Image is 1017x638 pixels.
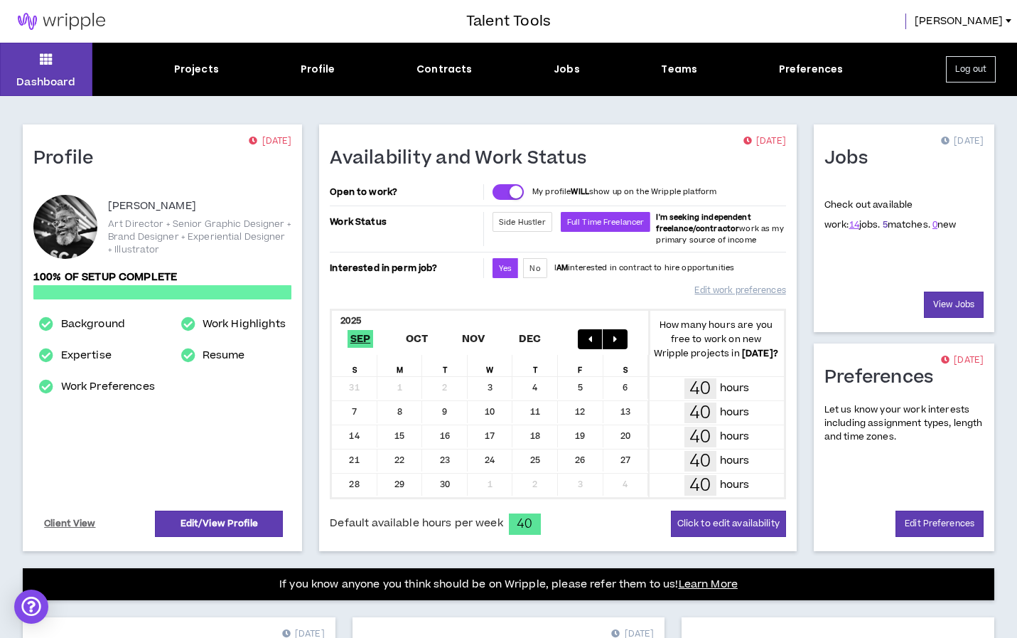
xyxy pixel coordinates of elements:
[459,330,488,348] span: Nov
[108,198,196,215] p: [PERSON_NAME]
[330,516,502,531] span: Default available hours per week
[108,218,291,256] p: Art Director + Senior Graphic Designer + Brand Designer + Experiential Designer + Illustrator
[516,330,544,348] span: Dec
[656,212,783,245] span: work as my primary source of income
[61,347,112,364] a: Expertise
[416,62,472,77] div: Contracts
[174,62,219,77] div: Projects
[512,355,558,376] div: T
[14,590,48,624] div: Open Intercom Messenger
[422,355,468,376] div: T
[330,186,480,198] p: Open to work?
[330,147,597,170] h1: Availability and Work Status
[743,134,786,149] p: [DATE]
[941,134,984,149] p: [DATE]
[603,355,649,376] div: S
[249,134,291,149] p: [DATE]
[61,316,125,333] a: Background
[348,330,374,348] span: Sep
[824,403,984,445] p: Let us know your work interests including assignment types, length and time zones.
[42,511,98,536] a: Client View
[720,405,750,420] p: hours
[499,217,546,228] span: Side Hustler
[924,292,984,318] a: View Jobs
[16,75,75,90] p: Dashboard
[33,270,291,285] p: 100% of setup complete
[932,218,937,231] a: 0
[571,186,589,197] strong: WILL
[941,353,984,368] p: [DATE]
[824,366,945,389] h1: Preferences
[301,62,335,77] div: Profile
[203,347,245,364] a: Resume
[33,195,97,259] div: Rick D.
[824,147,878,170] h1: Jobs
[661,62,697,77] div: Teams
[883,218,888,231] a: 5
[558,355,603,376] div: F
[648,318,784,361] p: How many hours are you free to work on new Wripple projects in
[33,147,104,170] h1: Profile
[377,355,423,376] div: M
[883,218,930,231] span: matches.
[330,258,480,278] p: Interested in perm job?
[946,56,996,83] button: Log out
[720,381,750,396] p: hours
[656,212,750,234] b: I'm seeking independent freelance/contractor
[895,511,984,537] a: Edit Preferences
[279,576,738,593] p: If you know anyone you think should be on Wripple, please refer them to us!
[468,355,513,376] div: W
[742,347,778,360] b: [DATE] ?
[720,453,750,469] p: hours
[671,511,786,537] button: Click to edit availability
[155,511,283,537] a: Edit/View Profile
[779,62,844,77] div: Preferences
[330,212,480,232] p: Work Status
[849,218,881,231] span: jobs.
[849,218,859,231] a: 14
[720,477,750,493] p: hours
[679,577,738,592] a: Learn More
[499,263,512,274] span: Yes
[340,314,361,327] b: 2025
[824,198,957,231] p: Check out available work:
[332,355,377,376] div: S
[61,378,155,395] a: Work Preferences
[466,11,551,32] h3: Talent Tools
[694,278,785,303] a: Edit work preferences
[203,316,286,333] a: Work Highlights
[532,186,716,198] p: My profile show up on the Wripple platform
[554,62,580,77] div: Jobs
[932,218,957,231] span: new
[554,262,735,274] p: I interested in contract to hire opportunities
[529,263,540,274] span: No
[915,14,1003,29] span: [PERSON_NAME]
[556,262,568,273] strong: AM
[403,330,431,348] span: Oct
[720,429,750,445] p: hours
